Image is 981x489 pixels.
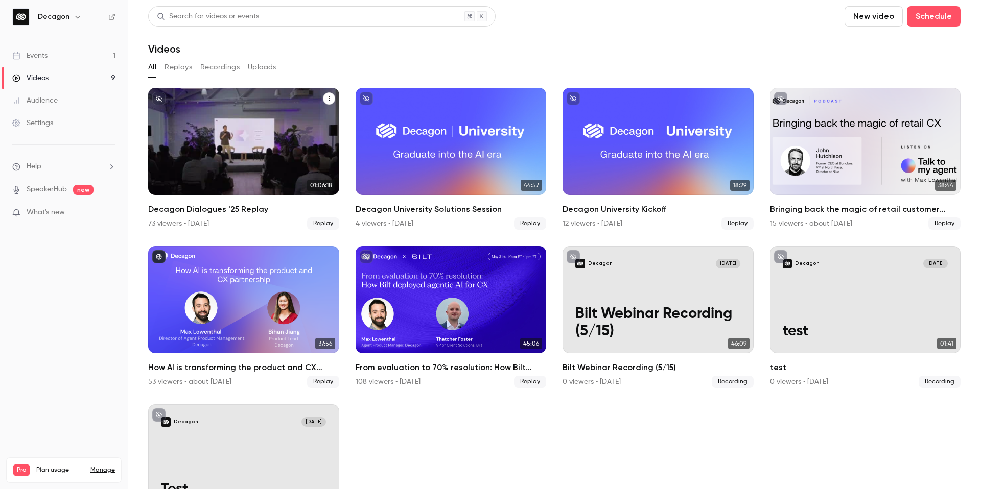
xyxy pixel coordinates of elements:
[356,246,547,388] a: 45:06From evaluation to 70% resolution: How Bilt deployed agentic AI for CX108 viewers • [DATE]Re...
[845,6,903,27] button: New video
[563,361,754,374] h2: Bilt Webinar Recording (5/15)
[152,250,166,263] button: published
[13,9,29,25] img: Decagon
[770,246,961,388] a: testDecagon[DATE]test01:41test0 viewers • [DATE]Recording
[148,246,339,388] li: How AI is transforming the product and CX partnership
[152,92,166,105] button: unpublished
[923,259,948,268] span: [DATE]
[514,217,546,230] span: Replay
[148,246,339,388] a: 37:56How AI is transforming the product and CX partnership53 viewers • about [DATE]Replay
[770,88,961,230] a: 38:44Bringing back the magic of retail customer experience15 viewers • about [DATE]Replay
[907,6,961,27] button: Schedule
[783,259,792,268] img: test
[563,246,754,388] a: Bilt Webinar Recording (5/15)Decagon[DATE]Bilt Webinar Recording (5/15)46:09Bilt Webinar Recordin...
[563,218,622,229] div: 12 viewers • [DATE]
[712,376,754,388] span: Recording
[520,338,542,349] span: 45:06
[360,92,373,105] button: unpublished
[356,203,547,215] h2: Decagon University Solutions Session
[165,59,192,76] button: Replays
[356,377,421,387] div: 108 viewers • [DATE]
[795,260,820,267] p: Decagon
[770,361,961,374] h2: test
[315,338,335,349] span: 37:56
[770,203,961,215] h2: Bringing back the magic of retail customer experience
[27,184,67,195] a: SpeakerHub
[12,73,49,83] div: Videos
[567,250,580,263] button: unpublished
[935,180,956,191] span: 38:44
[783,323,948,340] p: test
[148,88,339,230] li: Decagon Dialogues '25 Replay
[514,376,546,388] span: Replay
[103,208,115,217] iframe: Noticeable Trigger
[521,180,542,191] span: 44:57
[356,218,413,229] div: 4 viewers • [DATE]
[157,11,259,22] div: Search for videos or events
[38,12,69,22] h6: Decagon
[148,361,339,374] h2: How AI is transforming the product and CX partnership
[148,203,339,215] h2: Decagon Dialogues '25 Replay
[73,185,94,195] span: new
[152,408,166,422] button: unpublished
[563,88,754,230] li: Decagon University Kickoff
[301,417,326,427] span: [DATE]
[148,88,339,230] a: 01:06:18Decagon Dialogues '25 Replay73 viewers • [DATE]Replay
[730,180,750,191] span: 18:29
[307,376,339,388] span: Replay
[161,417,171,427] img: Test
[563,88,754,230] a: 18:29Decagon University Kickoff12 viewers • [DATE]Replay
[770,88,961,230] li: Bringing back the magic of retail customer experience
[360,250,373,263] button: unpublished
[928,217,961,230] span: Replay
[919,376,961,388] span: Recording
[90,466,115,474] a: Manage
[588,260,613,267] p: Decagon
[36,466,84,474] span: Plan usage
[27,161,41,172] span: Help
[575,306,740,340] p: Bilt Webinar Recording (5/15)
[721,217,754,230] span: Replay
[563,203,754,215] h2: Decagon University Kickoff
[770,246,961,388] li: test
[563,246,754,388] li: Bilt Webinar Recording (5/15)
[567,92,580,105] button: unpublished
[27,207,65,218] span: What's new
[148,377,231,387] div: 53 viewers • about [DATE]
[12,161,115,172] li: help-dropdown-opener
[716,259,740,268] span: [DATE]
[148,43,180,55] h1: Videos
[774,92,787,105] button: unpublished
[174,419,198,425] p: Decagon
[12,51,48,61] div: Events
[770,218,852,229] div: 15 viewers • about [DATE]
[307,180,335,191] span: 01:06:18
[12,95,58,106] div: Audience
[770,377,828,387] div: 0 viewers • [DATE]
[774,250,787,263] button: unpublished
[356,246,547,388] li: From evaluation to 70% resolution: How Bilt deployed agentic AI for CX
[728,338,750,349] span: 46:09
[356,361,547,374] h2: From evaluation to 70% resolution: How Bilt deployed agentic AI for CX
[563,377,621,387] div: 0 viewers • [DATE]
[12,118,53,128] div: Settings
[937,338,956,349] span: 01:41
[200,59,240,76] button: Recordings
[148,218,209,229] div: 73 viewers • [DATE]
[356,88,547,230] a: 44:57Decagon University Solutions Session4 viewers • [DATE]Replay
[307,217,339,230] span: Replay
[148,59,156,76] button: All
[13,464,30,476] span: Pro
[575,259,585,268] img: Bilt Webinar Recording (5/15)
[356,88,547,230] li: Decagon University Solutions Session
[148,6,961,483] section: Videos
[248,59,276,76] button: Uploads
